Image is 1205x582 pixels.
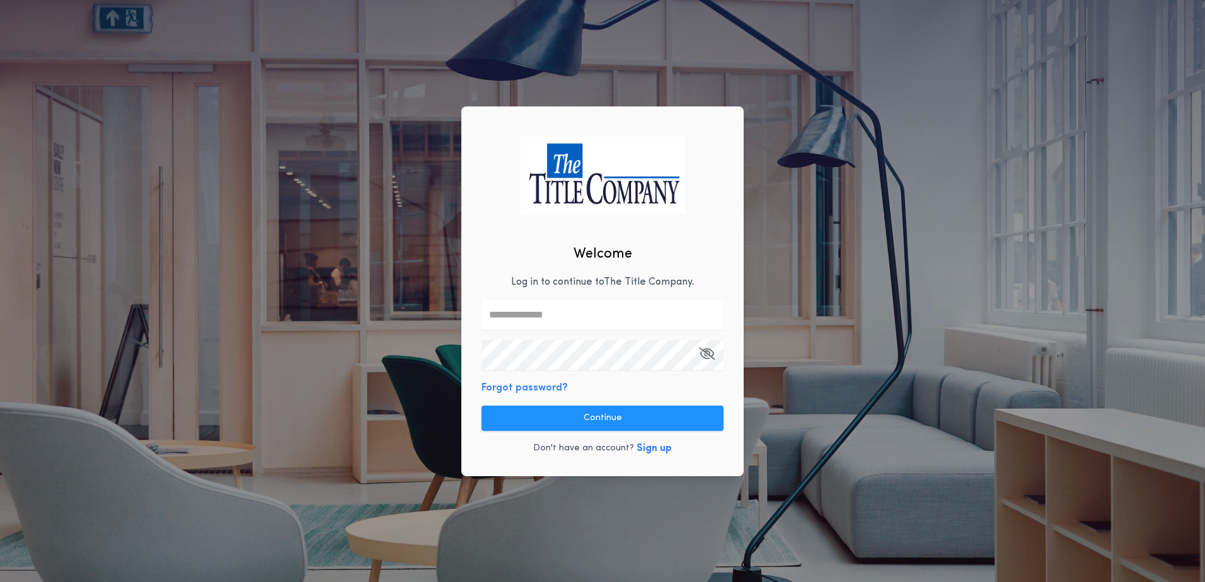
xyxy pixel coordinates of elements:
button: Continue [481,406,724,431]
h2: Welcome [574,244,632,265]
button: Sign up [637,441,672,456]
img: logo [520,136,685,214]
button: Forgot password? [481,380,568,396]
p: Log in to continue to The Title Company . [511,275,695,290]
p: Don't have an account? [533,442,634,455]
